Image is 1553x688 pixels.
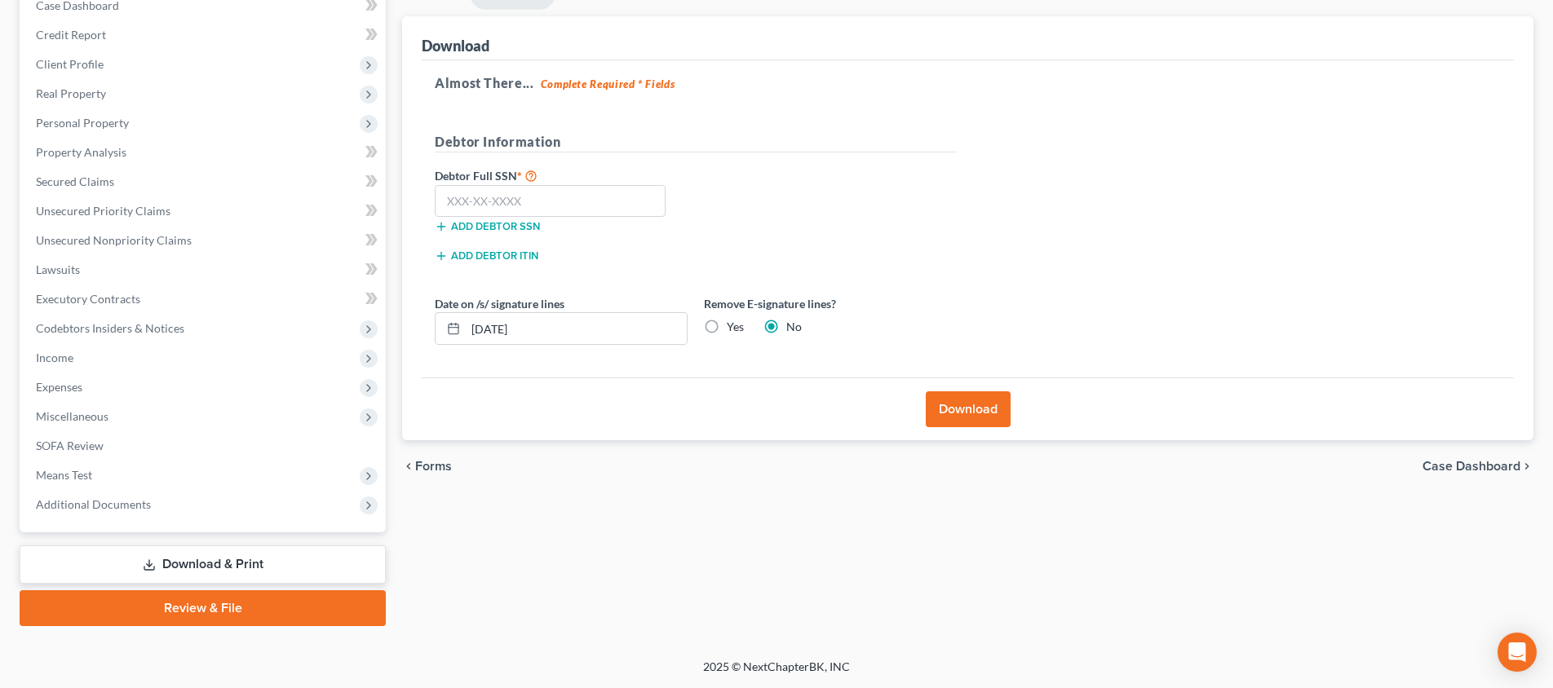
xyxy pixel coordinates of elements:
i: chevron_right [1520,460,1533,473]
a: Lawsuits [23,255,386,284]
h5: Debtor Information [435,132,957,152]
span: Income [36,351,73,364]
input: MM/DD/YYYY [466,313,687,344]
a: Review & File [20,590,386,626]
label: Date on /s/ signature lines [435,295,564,312]
span: Codebtors Insiders & Notices [36,321,184,335]
i: chevron_left [402,460,415,473]
strong: Complete Required * Fields [541,77,675,90]
button: Download [926,391,1011,427]
a: Unsecured Priority Claims [23,196,386,226]
a: Unsecured Nonpriority Claims [23,226,386,255]
a: Executory Contracts [23,284,386,314]
span: Additional Documents [36,497,151,511]
a: Case Dashboard chevron_right [1422,460,1533,473]
span: Case Dashboard [1422,460,1520,473]
span: Unsecured Nonpriority Claims [36,233,192,247]
span: Executory Contracts [36,292,140,306]
input: XXX-XX-XXXX [435,185,666,218]
label: Remove E-signature lines? [704,295,957,312]
button: chevron_left Forms [402,460,474,473]
a: Credit Report [23,20,386,50]
h5: Almost There... [435,73,1501,93]
button: Add debtor SSN [435,220,540,233]
span: Client Profile [36,57,104,71]
span: Forms [415,460,452,473]
span: Personal Property [36,116,129,130]
a: SOFA Review [23,431,386,461]
div: Open Intercom Messenger [1498,633,1537,672]
span: SOFA Review [36,439,104,452]
div: Download [422,36,489,55]
span: Property Analysis [36,145,126,159]
span: Real Property [36,86,106,100]
label: Yes [727,319,744,335]
label: Debtor Full SSN [427,165,696,185]
span: Miscellaneous [36,409,108,423]
span: Secured Claims [36,174,114,188]
a: Download & Print [20,545,386,584]
span: Expenses [36,380,82,394]
span: Means Test [36,468,92,482]
div: 2025 © NextChapterBK, INC [312,659,1241,688]
label: No [786,319,802,335]
span: Credit Report [36,28,106,42]
span: Lawsuits [36,262,80,276]
a: Secured Claims [23,167,386,196]
button: Add debtor ITIN [435,249,538,262]
a: Property Analysis [23,138,386,167]
span: Unsecured Priority Claims [36,204,170,218]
